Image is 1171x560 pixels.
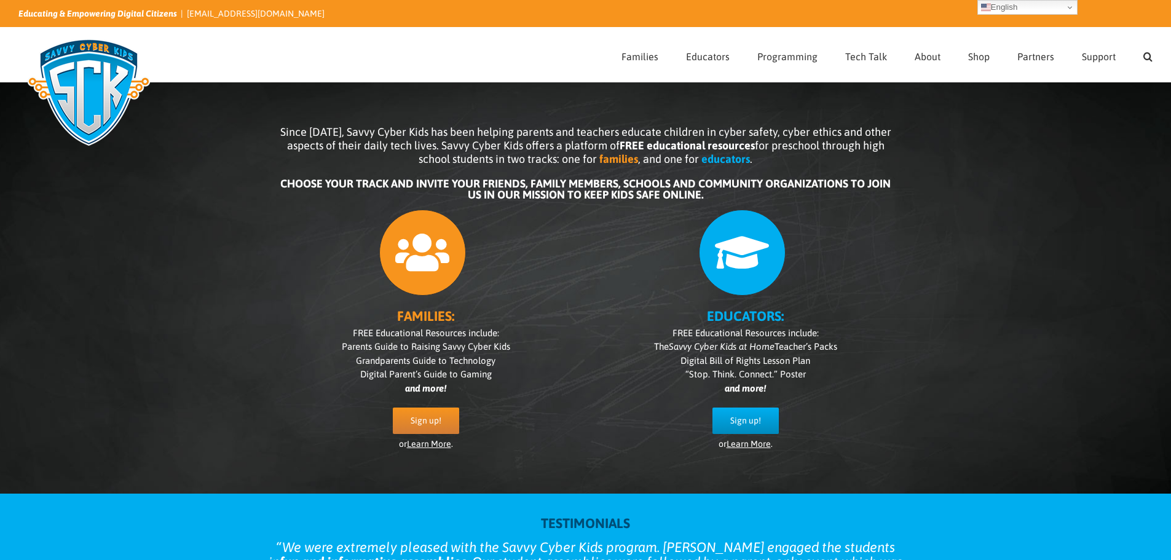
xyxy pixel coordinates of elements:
a: [EMAIL_ADDRESS][DOMAIN_NAME] [187,9,325,18]
span: Grandparents Guide to Technology [356,355,495,366]
a: Sign up! [393,408,459,434]
a: Families [621,28,658,82]
i: and more! [405,383,446,393]
span: Partners [1017,52,1054,61]
a: Programming [757,28,818,82]
strong: TESTIMONIALS [541,515,630,531]
b: CHOOSE YOUR TRACK AND INVITE YOUR FRIENDS, FAMILY MEMBERS, SCHOOLS AND COMMUNITY ORGANIZATIONS TO... [280,177,891,201]
i: and more! [725,383,766,393]
span: , and one for [638,152,699,165]
span: . [750,152,752,165]
span: FREE Educational Resources include: [353,328,499,338]
span: Support [1082,52,1116,61]
span: Families [621,52,658,61]
span: Since [DATE], Savvy Cyber Kids has been helping parents and teachers educate children in cyber sa... [280,125,891,165]
i: Savvy Cyber Kids at Home [669,341,775,352]
span: Sign up! [730,416,761,426]
span: FREE Educational Resources include: [672,328,819,338]
a: Learn More [727,439,771,449]
a: Sign up! [712,408,779,434]
nav: Main Menu [621,28,1153,82]
b: FAMILIES: [397,308,454,324]
b: FREE educational resources [620,139,755,152]
a: Shop [968,28,990,82]
a: Search [1143,28,1153,82]
span: “Stop. Think. Connect.” Poster [685,369,806,379]
img: Savvy Cyber Kids Logo [18,31,159,154]
span: or . [719,439,773,449]
img: en [981,2,991,12]
span: Educators [686,52,730,61]
b: educators [701,152,750,165]
a: Partners [1017,28,1054,82]
span: About [915,52,940,61]
b: EDUCATORS: [707,308,784,324]
span: Shop [968,52,990,61]
a: Tech Talk [845,28,887,82]
span: Digital Bill of Rights Lesson Plan [680,355,810,366]
span: Programming [757,52,818,61]
a: About [915,28,940,82]
i: Educating & Empowering Digital Citizens [18,9,177,18]
span: or . [399,439,453,449]
a: Educators [686,28,730,82]
a: Learn More [407,439,451,449]
span: The Teacher’s Packs [654,341,837,352]
b: families [599,152,638,165]
span: Tech Talk [845,52,887,61]
span: Parents Guide to Raising Savvy Cyber Kids [342,341,510,352]
span: Digital Parent’s Guide to Gaming [360,369,492,379]
a: Support [1082,28,1116,82]
span: Sign up! [411,416,441,426]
